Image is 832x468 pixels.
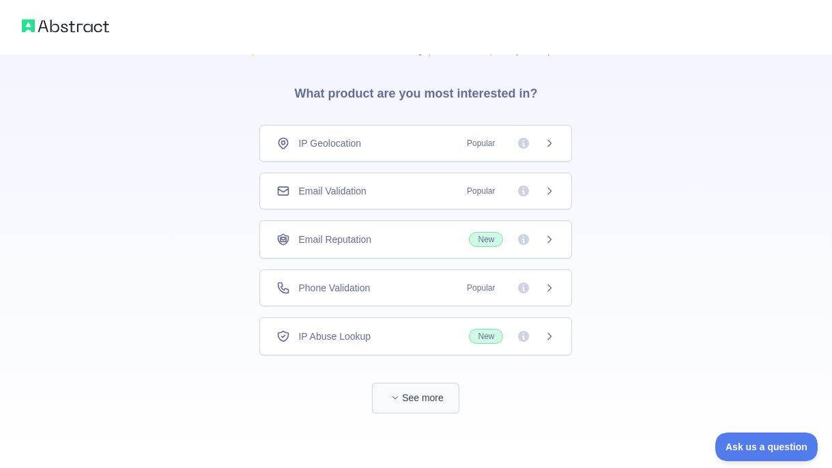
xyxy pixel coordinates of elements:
span: Popular [459,136,503,150]
span: Email Validation [298,184,366,198]
span: Phone Validation [298,281,370,295]
span: New [469,329,503,344]
iframe: Toggle Customer Support [715,433,818,461]
img: Abstract logo [22,16,109,35]
span: IP Abuse Lookup [298,330,371,343]
button: See more [372,383,459,413]
span: Popular [459,281,503,295]
span: IP Geolocation [298,136,361,150]
span: Popular [459,184,503,198]
h3: What product are you most interested in? [272,57,559,125]
span: Email Reputation [298,233,371,246]
span: New [469,232,503,247]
